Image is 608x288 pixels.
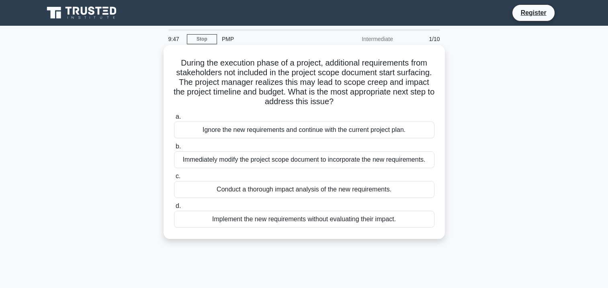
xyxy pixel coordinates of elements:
[174,121,434,138] div: Ignore the new requirements and continue with the current project plan.
[174,211,434,228] div: Implement the new requirements without evaluating their impact.
[176,143,181,150] span: b.
[217,31,328,47] div: PMP
[187,34,217,44] a: Stop
[174,151,434,168] div: Immediately modify the project scope document to incorporate the new requirements.
[176,173,180,179] span: c.
[176,202,181,209] span: d.
[164,31,187,47] div: 9:47
[174,181,434,198] div: Conduct a thorough impact analysis of the new requirements.
[328,31,398,47] div: Intermediate
[516,8,551,18] a: Register
[173,58,435,107] h5: During the execution phase of a project, additional requirements from stakeholders not included i...
[398,31,445,47] div: 1/10
[176,113,181,120] span: a.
